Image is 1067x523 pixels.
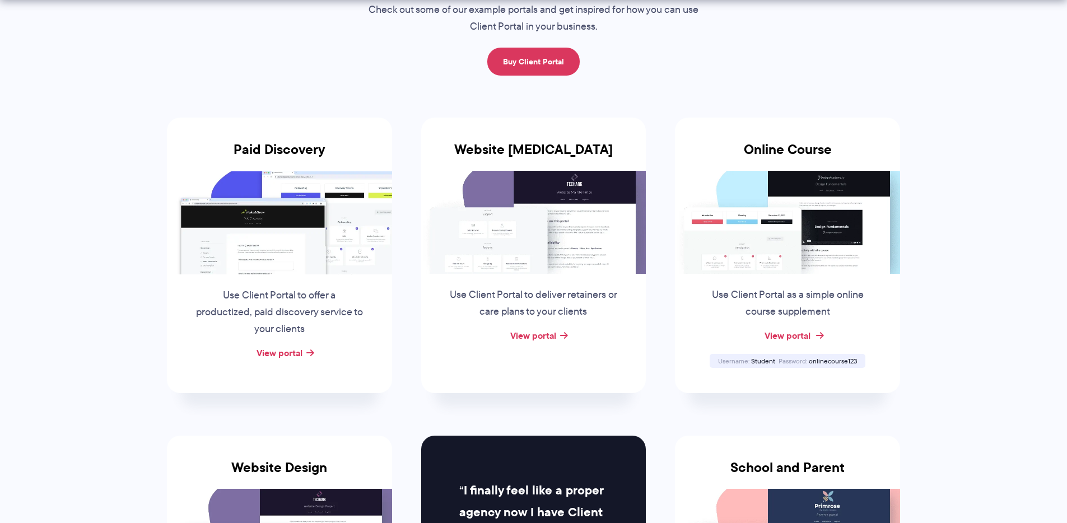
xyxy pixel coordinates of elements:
a: View portal [510,329,556,342]
p: Check out some of our example portals and get inspired for how you can use Client Portal in your ... [346,2,721,35]
a: View portal [257,346,302,359]
h3: Paid Discovery [167,142,392,171]
span: onlinecourse123 [809,356,857,366]
a: View portal [765,329,810,342]
h3: Website [MEDICAL_DATA] [421,142,646,171]
p: Use Client Portal to deliver retainers or care plans to your clients [448,287,618,320]
h3: School and Parent [675,460,900,489]
span: Password [779,356,807,366]
span: Username [718,356,749,366]
p: Use Client Portal as a simple online course supplement [702,287,873,320]
span: Student [751,356,775,366]
h3: Website Design [167,460,392,489]
a: Buy Client Portal [487,48,580,76]
p: Use Client Portal to offer a productized, paid discovery service to your clients [194,287,365,338]
h3: Online Course [675,142,900,171]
